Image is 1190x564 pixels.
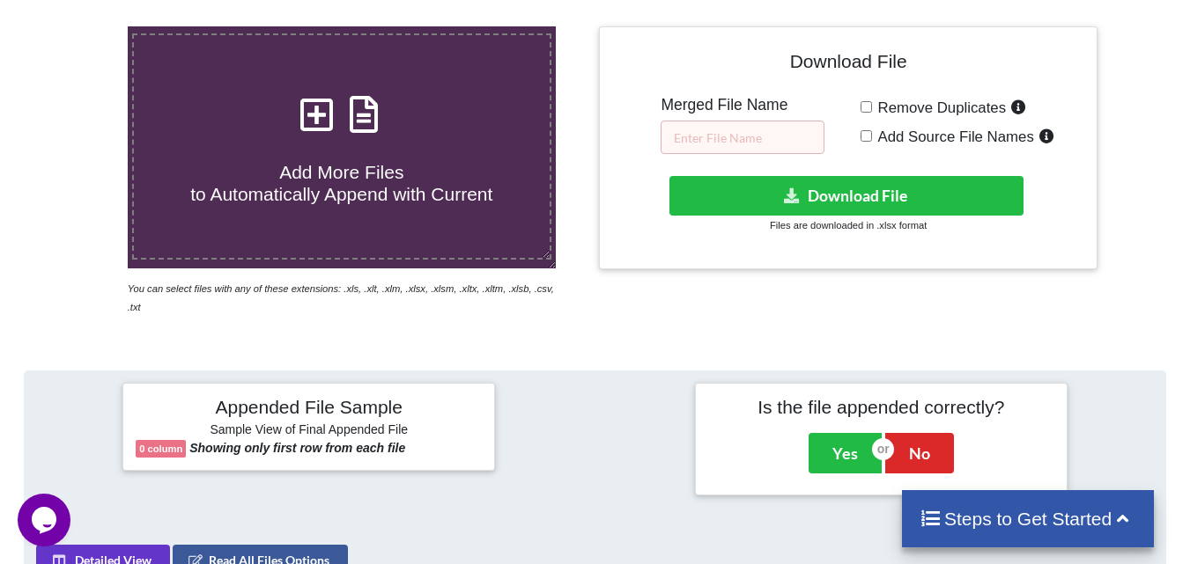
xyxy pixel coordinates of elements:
[612,40,1083,90] h4: Download File
[872,99,1007,116] span: Remove Duplicates
[708,396,1054,418] h4: Is the file appended correctly?
[661,96,824,114] h5: Merged File Name
[661,121,824,154] input: Enter File Name
[139,443,182,454] b: 0 column
[136,396,482,421] h4: Appended File Sample
[189,441,405,455] b: Showing only first row from each file
[136,422,482,440] h6: Sample View of Final Appended File
[190,162,492,204] span: Add More Files to Automatically Append with Current
[669,176,1024,216] button: Download File
[809,433,882,473] button: Yes
[920,508,1137,530] h4: Steps to Get Started
[885,433,954,473] button: No
[128,283,554,312] i: You can select files with any of these extensions: .xls, .xlt, .xlm, .xlsx, .xlsm, .xltx, .xltm, ...
[18,494,74,546] iframe: chat widget
[872,128,1034,145] span: Add Source File Names
[770,220,927,231] small: Files are downloaded in .xlsx format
